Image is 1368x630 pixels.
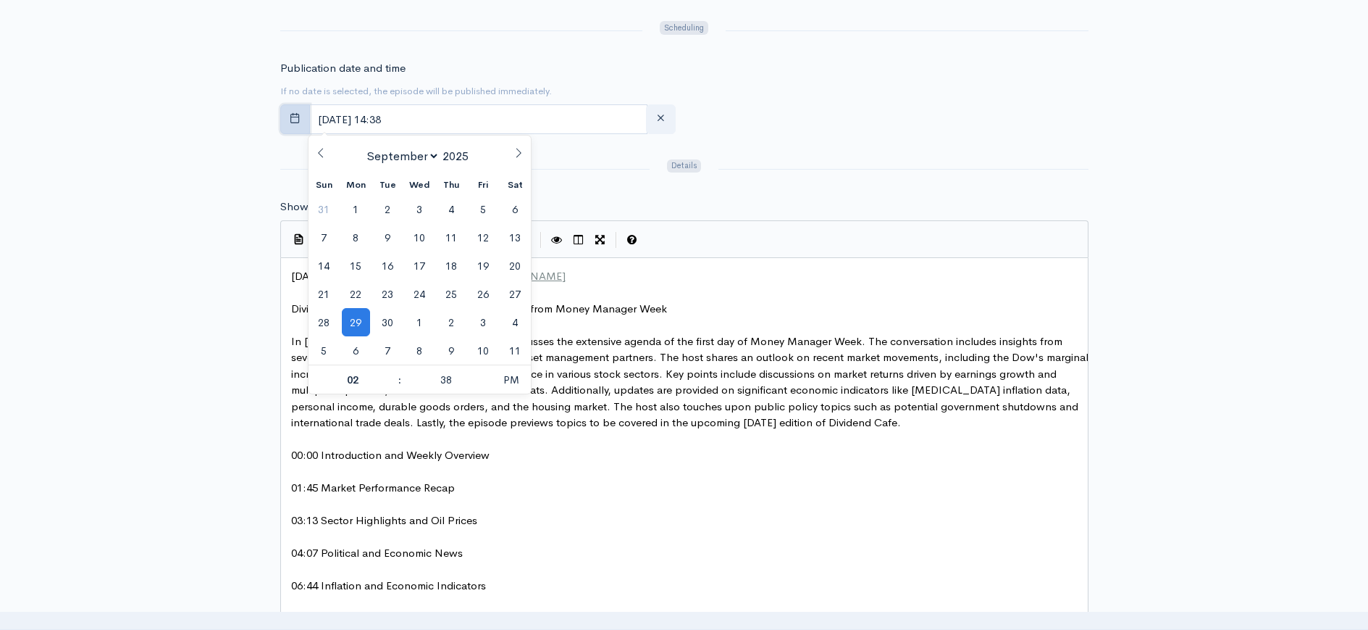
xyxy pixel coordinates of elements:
[342,308,370,336] span: September 29, 2025
[469,223,498,252] span: September 12, 2025
[291,481,455,494] span: 01:45 Market Performance Recap
[568,229,589,251] button: Toggle Side by Side
[469,195,498,223] span: September 5, 2025
[374,223,402,252] span: September 9, 2025
[291,302,667,315] span: Dividend Cafe: Market Insights and Key Themes from Money Manager Week
[310,195,338,223] span: August 31, 2025
[374,195,402,223] span: September 2, 2025
[280,60,406,77] label: Publication date and time
[467,181,499,190] span: Fri
[291,579,486,592] span: 06:44 Inflation and Economic Indicators
[372,181,403,190] span: Tue
[398,365,402,394] span: :
[291,546,463,560] span: 04:07 Political and Economic News
[291,334,1091,430] span: In [DATE] edition of Dividend Cafe, the host discusses the extensive agenda of the first day of M...
[501,336,529,365] span: October 11, 2025
[280,199,339,215] label: Show notes
[361,148,440,165] select: Month
[406,336,434,365] span: October 8, 2025
[309,365,398,394] input: Hour
[342,336,370,365] span: October 6, 2025
[437,195,466,223] span: September 4, 2025
[310,252,338,280] span: September 14, 2025
[291,513,477,527] span: 03:13 Sector Highlights and Oil Prices
[357,269,566,283] span: [URL][PERSON_NAME][DOMAIN_NAME]
[342,280,370,308] span: September 22, 2025
[546,229,568,251] button: Toggle Preview
[437,280,466,308] span: September 25, 2025
[491,365,531,394] span: Click to toggle
[291,269,566,283] span: [DATE] Post -
[310,336,338,365] span: October 5, 2025
[310,280,338,308] span: September 21, 2025
[440,149,479,164] input: Year
[406,308,434,336] span: October 1, 2025
[667,159,701,173] span: Details
[342,223,370,252] span: September 8, 2025
[660,21,708,35] span: Scheduling
[340,181,372,190] span: Mon
[406,280,434,308] span: September 24, 2025
[437,308,466,336] span: October 2, 2025
[501,252,529,280] span: September 20, 2025
[342,252,370,280] span: September 15, 2025
[291,448,490,462] span: 00:00 Introduction and Weekly Overview
[374,280,402,308] span: September 23, 2025
[437,336,466,365] span: October 9, 2025
[406,223,434,252] span: September 10, 2025
[288,228,310,249] button: Insert Show Notes Template
[280,85,552,97] small: If no date is selected, the episode will be published immediately.
[501,223,529,252] span: September 13, 2025
[621,229,643,251] button: Markdown Guide
[310,308,338,336] span: September 28, 2025
[280,104,310,134] button: toggle
[310,223,338,252] span: September 7, 2025
[406,252,434,280] span: September 17, 2025
[616,232,617,249] i: |
[501,308,529,336] span: October 4, 2025
[469,252,498,280] span: September 19, 2025
[374,308,402,336] span: September 30, 2025
[501,280,529,308] span: September 27, 2025
[403,181,435,190] span: Wed
[402,365,491,394] input: Minute
[469,336,498,365] span: October 10, 2025
[501,195,529,223] span: September 6, 2025
[309,181,340,190] span: Sun
[540,232,542,249] i: |
[437,252,466,280] span: September 18, 2025
[435,181,467,190] span: Thu
[406,195,434,223] span: September 3, 2025
[469,280,498,308] span: September 26, 2025
[342,195,370,223] span: September 1, 2025
[646,104,676,134] button: clear
[374,336,402,365] span: October 7, 2025
[589,229,611,251] button: Toggle Fullscreen
[499,181,531,190] span: Sat
[374,252,402,280] span: September 16, 2025
[437,223,466,252] span: September 11, 2025
[469,308,498,336] span: October 3, 2025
